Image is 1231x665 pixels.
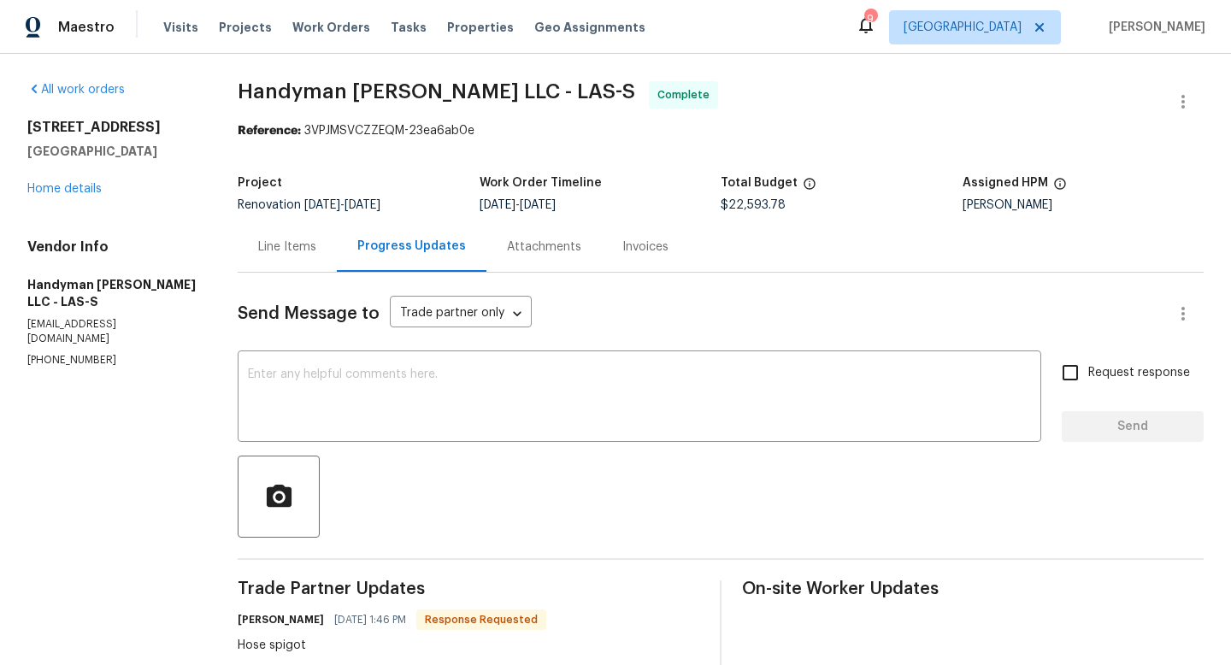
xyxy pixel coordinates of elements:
h5: Assigned HPM [963,177,1048,189]
h5: Work Order Timeline [480,177,602,189]
span: [DATE] [480,199,515,211]
p: [PHONE_NUMBER] [27,353,197,368]
span: Response Requested [418,611,545,628]
span: [GEOGRAPHIC_DATA] [904,19,1022,36]
b: Reference: [238,125,301,137]
span: [DATE] 1:46 PM [334,611,406,628]
h5: [GEOGRAPHIC_DATA] [27,143,197,160]
span: The total cost of line items that have been proposed by Opendoor. This sum includes line items th... [803,177,816,199]
span: [DATE] [345,199,380,211]
p: [EMAIL_ADDRESS][DOMAIN_NAME] [27,317,197,346]
span: On-site Worker Updates [742,580,1204,597]
h6: [PERSON_NAME] [238,611,324,628]
span: Visits [163,19,198,36]
div: Line Items [258,238,316,256]
div: 9 [864,10,876,27]
span: Tasks [391,21,427,33]
h5: Total Budget [721,177,798,189]
span: $22,593.78 [721,199,786,211]
span: [PERSON_NAME] [1102,19,1205,36]
span: Request response [1088,364,1190,382]
div: [PERSON_NAME] [963,199,1204,211]
h2: [STREET_ADDRESS] [27,119,197,136]
span: Renovation [238,199,380,211]
a: All work orders [27,84,125,96]
h5: Project [238,177,282,189]
span: Properties [447,19,514,36]
div: Trade partner only [390,300,532,328]
a: Home details [27,183,102,195]
span: - [480,199,556,211]
span: [DATE] [520,199,556,211]
div: Progress Updates [357,238,466,255]
span: Trade Partner Updates [238,580,699,597]
div: Attachments [507,238,581,256]
span: Maestro [58,19,115,36]
span: Projects [219,19,272,36]
span: Work Orders [292,19,370,36]
span: Handyman [PERSON_NAME] LLC - LAS-S [238,81,635,102]
span: Geo Assignments [534,19,645,36]
div: Invoices [622,238,669,256]
span: Complete [657,86,716,103]
div: 3VPJMSVCZZEQM-23ea6ab0e [238,122,1204,139]
h4: Vendor Info [27,238,197,256]
span: [DATE] [304,199,340,211]
h5: Handyman [PERSON_NAME] LLC - LAS-S [27,276,197,310]
span: The hpm assigned to this work order. [1053,177,1067,199]
span: Send Message to [238,305,380,322]
div: Hose spigot [238,637,546,654]
span: - [304,199,380,211]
